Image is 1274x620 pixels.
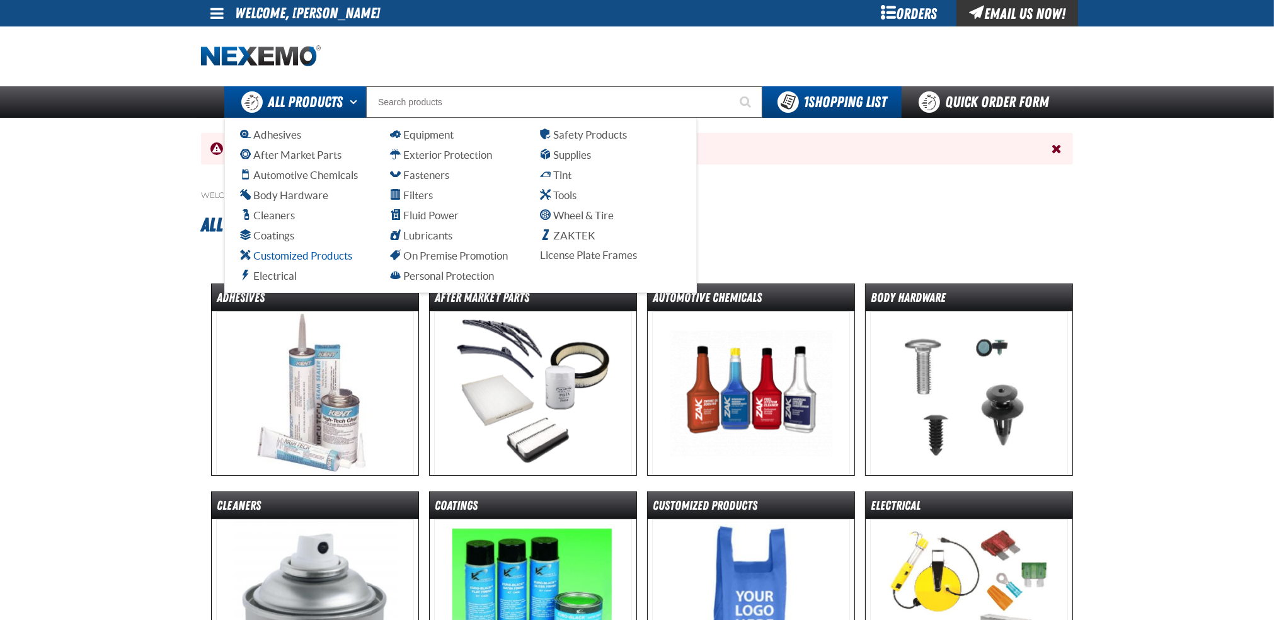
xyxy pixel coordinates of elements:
[366,86,762,118] input: Search
[731,86,762,118] button: Start Searching
[240,250,352,261] span: Customized Products
[223,143,1052,155] div: There was an error performing the requested operation. Please try again or contact us for assista...
[345,86,366,118] button: Open All Products pages
[216,311,415,475] img: Adhesives
[268,91,343,113] span: All Products
[865,284,1073,476] a: Body Hardware
[648,497,854,519] dt: Customized Products
[434,311,633,475] img: After Market Parts
[540,229,595,241] span: ZAKTEK
[390,129,454,141] span: Equipment
[201,190,284,200] a: Welcome - Nexemo
[211,284,419,476] a: Adhesives
[652,311,851,475] img: Automotive Chemicals
[390,209,459,221] span: Fluid Power
[201,45,321,67] a: Home
[540,189,577,201] span: Tools
[803,93,808,111] strong: 1
[240,149,341,161] span: After Market Parts
[390,189,433,201] span: Filters
[430,497,636,519] dt: Coatings
[429,284,637,476] a: After Market Parts
[240,129,301,141] span: Adhesives
[866,497,1072,519] dt: Electrical
[1048,139,1067,158] button: Close the Notification
[240,270,297,282] span: Electrical
[240,169,358,181] span: Automotive Chemicals
[390,229,452,241] span: Lubricants
[240,229,294,241] span: Coatings
[870,311,1069,475] img: Body Hardware
[201,190,1073,200] nav: Breadcrumbs
[902,86,1072,118] a: Quick Order Form
[390,270,494,282] span: Personal Protection
[430,289,636,311] dt: After Market Parts
[390,250,508,261] span: On Premise Promotion
[866,289,1072,311] dt: Body Hardware
[540,209,614,221] span: Wheel & Tire
[540,129,627,141] span: Safety Products
[201,45,321,67] img: Nexemo logo
[240,189,328,201] span: Body Hardware
[762,86,902,118] button: You have 1 Shopping List. Open to view details
[212,497,418,519] dt: Cleaners
[803,93,887,111] span: Shopping List
[540,149,591,161] span: Supplies
[390,169,449,181] span: Fasteners
[201,208,1073,242] h1: All Products
[540,169,571,181] span: Tint
[647,284,855,476] a: Automotive Chemicals
[390,149,492,161] span: Exterior Protection
[240,209,295,221] span: Cleaners
[212,289,418,311] dt: Adhesives
[540,249,637,261] span: License Plate Frames
[648,289,854,311] dt: Automotive Chemicals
